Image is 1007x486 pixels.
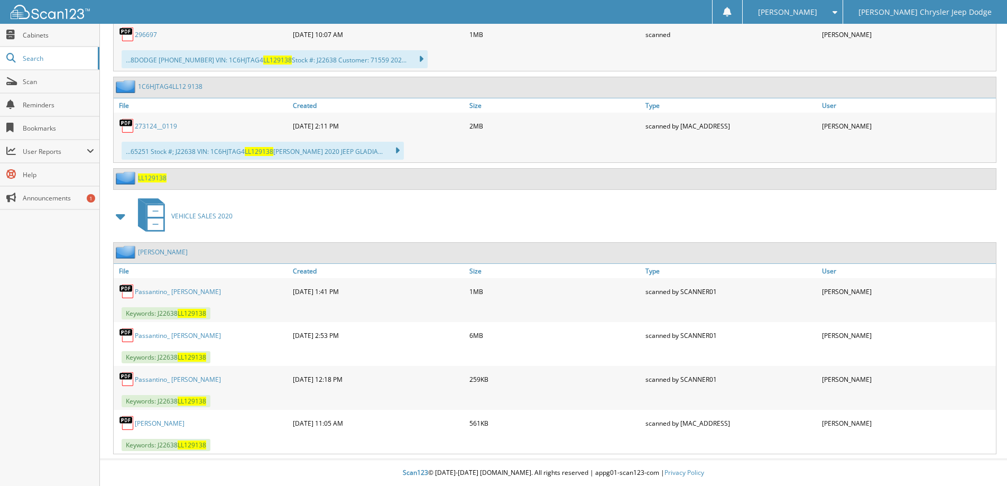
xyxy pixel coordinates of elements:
[467,115,643,136] div: 2MB
[290,325,467,346] div: [DATE] 2:53 PM
[122,439,210,451] span: Keywords: J22638
[87,194,95,203] div: 1
[138,82,202,91] a: 1C6HJTAG4LL12 9138
[643,24,819,45] div: scanned
[819,115,996,136] div: [PERSON_NAME]
[135,30,157,39] a: 296697
[245,147,273,156] span: LL129138
[132,195,233,237] a: VEHICLE SALES 2020
[954,435,1007,486] iframe: Chat Widget
[119,327,135,343] img: PDF.png
[290,264,467,278] a: Created
[290,98,467,113] a: Created
[290,24,467,45] div: [DATE] 10:07 AM
[23,77,94,86] span: Scan
[467,325,643,346] div: 6MB
[819,264,996,278] a: User
[819,98,996,113] a: User
[122,395,210,407] span: Keywords: J22638
[178,441,206,450] span: LL129138
[114,264,290,278] a: File
[122,307,210,319] span: Keywords: J22638
[119,26,135,42] img: PDF.png
[664,468,704,477] a: Privacy Policy
[643,98,819,113] a: Type
[819,325,996,346] div: [PERSON_NAME]
[819,369,996,390] div: [PERSON_NAME]
[23,170,94,179] span: Help
[467,24,643,45] div: 1MB
[135,375,221,384] a: Passantino_ [PERSON_NAME]
[643,369,819,390] div: scanned by SCANNER01
[858,9,992,15] span: [PERSON_NAME] Chrysler Jeep Dodge
[119,371,135,387] img: PDF.png
[467,412,643,434] div: 561KB
[290,281,467,302] div: [DATE] 1:41 PM
[11,5,90,19] img: scan123-logo-white.svg
[116,80,138,93] img: folder2.png
[135,122,177,131] a: 273124__0119
[135,419,184,428] a: [PERSON_NAME]
[643,412,819,434] div: scanned by [MAC_ADDRESS]
[263,56,292,65] span: LL129138
[116,245,138,259] img: folder2.png
[643,115,819,136] div: scanned by [MAC_ADDRESS]
[290,369,467,390] div: [DATE] 12:18 PM
[178,309,206,318] span: LL129138
[467,281,643,302] div: 1MB
[23,194,94,203] span: Announcements
[178,397,206,406] span: LL129138
[119,415,135,431] img: PDF.png
[135,331,221,340] a: Passantino_ [PERSON_NAME]
[290,115,467,136] div: [DATE] 2:11 PM
[23,124,94,133] span: Bookmarks
[119,118,135,134] img: PDF.png
[643,281,819,302] div: scanned by SCANNER01
[122,351,210,363] span: Keywords: J22638
[467,369,643,390] div: 259KB
[135,287,221,296] a: Passantino_ [PERSON_NAME]
[403,468,428,477] span: Scan123
[23,31,94,40] span: Cabinets
[122,142,404,160] div: ...65251 Stock #; J22638 VIN: 1C6HJTAG4 [PERSON_NAME] 2020 JEEP GLADIA...
[643,264,819,278] a: Type
[23,54,93,63] span: Search
[643,325,819,346] div: scanned by SCANNER01
[819,412,996,434] div: [PERSON_NAME]
[819,24,996,45] div: [PERSON_NAME]
[23,147,87,156] span: User Reports
[467,264,643,278] a: Size
[119,283,135,299] img: PDF.png
[467,98,643,113] a: Size
[138,247,188,256] a: [PERSON_NAME]
[116,171,138,185] img: folder2.png
[23,100,94,109] span: Reminders
[114,98,290,113] a: File
[171,212,233,221] span: VEHICLE SALES 2020
[122,50,428,68] div: ...8DODGE [PHONE_NUMBER] VIN: 1C6HJTAG4 Stock #: J22638 Customer: 71559 202...
[819,281,996,302] div: [PERSON_NAME]
[290,412,467,434] div: [DATE] 11:05 AM
[178,353,206,362] span: LL129138
[138,173,167,182] a: LL129138
[100,460,1007,486] div: © [DATE]-[DATE] [DOMAIN_NAME]. All rights reserved | appg01-scan123-com |
[758,9,817,15] span: [PERSON_NAME]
